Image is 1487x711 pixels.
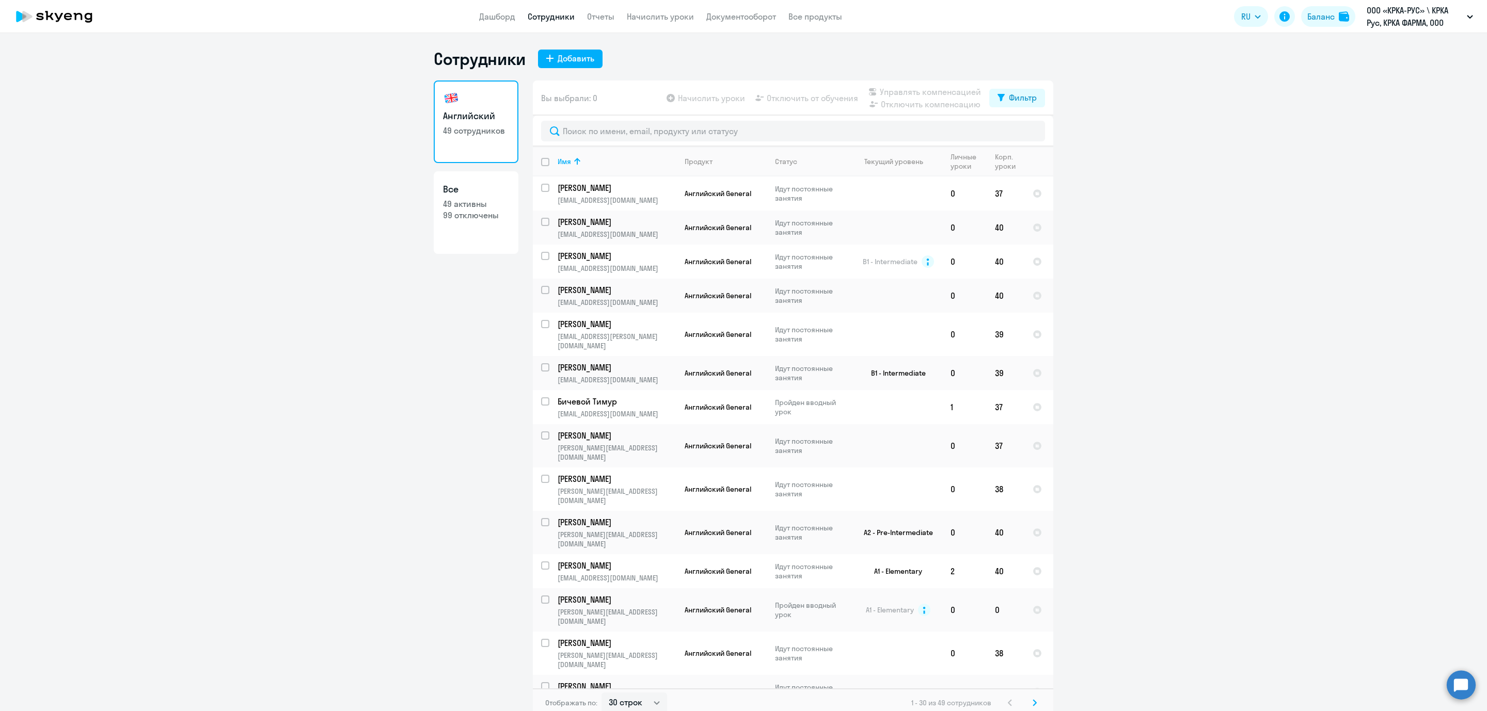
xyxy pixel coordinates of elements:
td: 0 [942,313,987,356]
a: [PERSON_NAME] [558,594,676,605]
p: [PERSON_NAME] [558,250,674,262]
p: [EMAIL_ADDRESS][DOMAIN_NAME] [558,298,676,307]
a: [PERSON_NAME] [558,473,676,484]
button: Добавить [538,50,603,68]
p: Идут постоянные занятия [775,437,846,455]
p: [EMAIL_ADDRESS][DOMAIN_NAME] [558,196,676,205]
td: 0 [942,211,987,245]
td: 0 [942,675,987,709]
td: 38 [987,467,1024,511]
p: Бичевой Тимур [558,396,674,407]
div: Имя [558,157,676,166]
p: Идут постоянные занятия [775,480,846,498]
p: [PERSON_NAME] [558,637,674,649]
p: [PERSON_NAME] [558,216,674,228]
p: [PERSON_NAME][EMAIL_ADDRESS][DOMAIN_NAME] [558,487,676,505]
div: Баланс [1307,10,1335,23]
img: english [443,90,460,106]
a: Все49 активны99 отключены [434,171,518,254]
a: [PERSON_NAME] [558,318,676,330]
a: [PERSON_NAME] [558,216,676,228]
div: Корп. уроки [995,152,1024,171]
td: 40 [987,245,1024,279]
a: [PERSON_NAME] [558,182,676,193]
td: 37 [987,176,1024,211]
td: 0 [942,467,987,511]
span: Английский General [685,649,751,658]
p: [PERSON_NAME] [558,284,674,296]
p: [PERSON_NAME] [558,362,674,373]
p: Пройден вводный урок [775,601,846,619]
span: Английский General [685,441,751,450]
p: Идут постоянные занятия [775,184,846,203]
span: Английский General [685,605,751,615]
p: [PERSON_NAME] [558,594,674,605]
td: 37 [987,390,1024,424]
span: Английский General [685,567,751,576]
span: Английский General [685,687,751,697]
td: B1 - Intermediate [846,356,942,390]
h3: Английский [443,109,509,123]
p: [PERSON_NAME] [558,560,674,571]
span: Английский General [685,257,751,266]
td: 0 [942,176,987,211]
a: Английский49 сотрудников [434,80,518,163]
a: Балансbalance [1301,6,1355,27]
span: Отображать по: [545,698,597,707]
td: 39 [987,313,1024,356]
div: Добавить [558,52,594,64]
p: [PERSON_NAME] [558,473,674,484]
p: [PERSON_NAME] [558,516,674,528]
button: Фильтр [989,89,1045,107]
p: [PERSON_NAME] [558,182,674,193]
td: 0 [942,279,987,313]
td: 2 [942,554,987,588]
td: 39 [987,356,1024,390]
p: [EMAIL_ADDRESS][DOMAIN_NAME] [558,409,676,418]
td: 40 [987,554,1024,588]
td: 0 [942,511,987,554]
p: [PERSON_NAME] [558,681,674,692]
div: Продукт [685,157,766,166]
td: 0 [942,424,987,467]
span: Английский General [685,330,751,339]
p: [PERSON_NAME][EMAIL_ADDRESS][DOMAIN_NAME] [558,443,676,462]
td: 0 [942,632,987,675]
h3: Все [443,183,509,196]
div: Статус [775,157,797,166]
span: A1 - Elementary [866,605,914,615]
div: Текущий уровень [864,157,923,166]
td: A2 - Pre-Intermediate [846,511,942,554]
a: [PERSON_NAME] [558,637,676,649]
td: 0 [987,588,1024,632]
span: Английский General [685,223,751,232]
span: RU [1241,10,1251,23]
p: Идут постоянные занятия [775,286,846,305]
p: Идут постоянные занятия [775,562,846,580]
span: Английский General [685,528,751,537]
p: Идут постоянные занятия [775,644,846,662]
p: Идут постоянные занятия [775,683,846,701]
span: Английский General [685,402,751,412]
td: 38 [987,632,1024,675]
a: Сотрудники [528,11,575,22]
p: 49 активны [443,198,509,209]
p: [PERSON_NAME][EMAIL_ADDRESS][DOMAIN_NAME] [558,607,676,626]
div: Статус [775,157,846,166]
td: A1 - Elementary [846,675,942,709]
p: 49 сотрудников [443,125,509,136]
td: A1 - Elementary [846,554,942,588]
p: Идут постоянные занятия [775,325,846,344]
p: ООО «КРКА-РУС» \ КРКА Рус, КРКА ФАРМА, ООО [1367,4,1463,29]
td: 40 [987,511,1024,554]
a: [PERSON_NAME] [558,560,676,571]
p: Идут постоянные занятия [775,364,846,382]
button: RU [1234,6,1268,27]
a: [PERSON_NAME] [558,250,676,262]
p: [PERSON_NAME] [558,318,674,330]
div: Фильтр [1009,91,1037,104]
a: [PERSON_NAME] [558,681,676,692]
a: [PERSON_NAME] [558,516,676,528]
p: [PERSON_NAME][EMAIL_ADDRESS][DOMAIN_NAME] [558,651,676,669]
p: [PERSON_NAME] [558,430,674,441]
